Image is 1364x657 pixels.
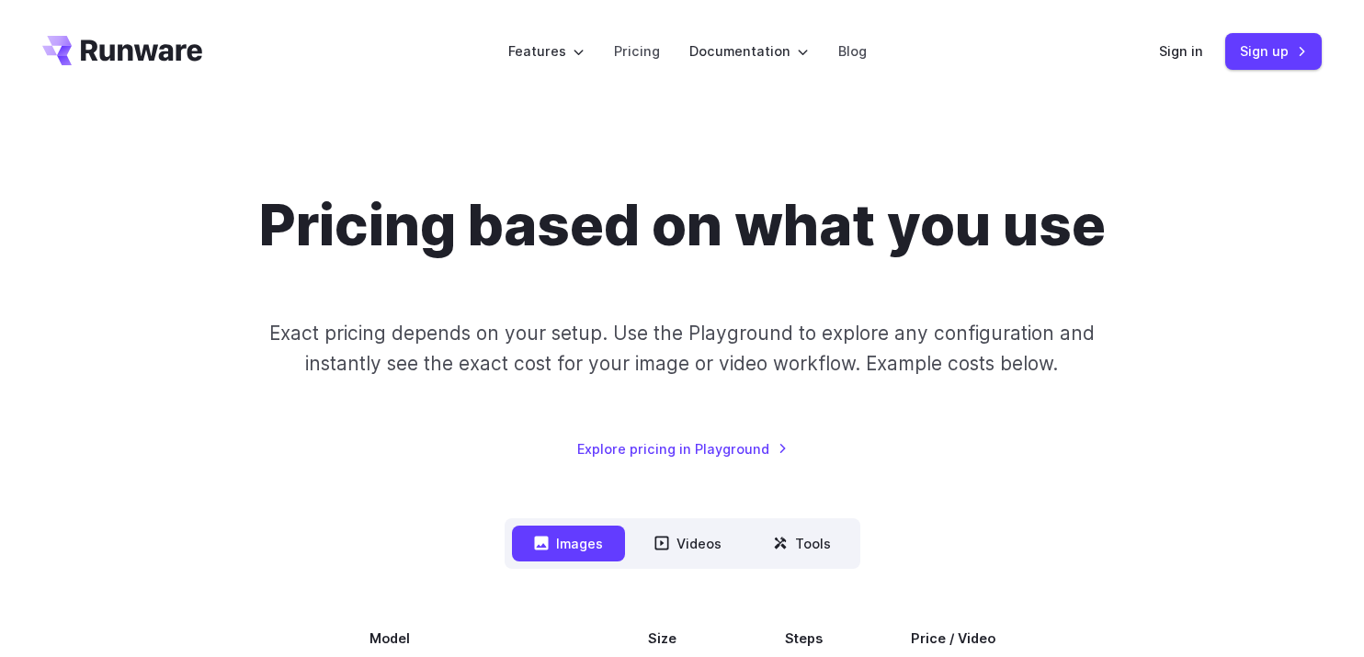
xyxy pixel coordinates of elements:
[838,40,867,62] a: Blog
[512,526,625,561] button: Images
[42,36,202,65] a: Go to /
[577,438,788,459] a: Explore pricing in Playground
[632,526,744,561] button: Videos
[689,40,809,62] label: Documentation
[1159,40,1203,62] a: Sign in
[614,40,660,62] a: Pricing
[234,318,1130,379] p: Exact pricing depends on your setup. Use the Playground to explore any configuration and instantl...
[1225,33,1322,69] a: Sign up
[508,40,585,62] label: Features
[751,526,853,561] button: Tools
[259,191,1106,259] h1: Pricing based on what you use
